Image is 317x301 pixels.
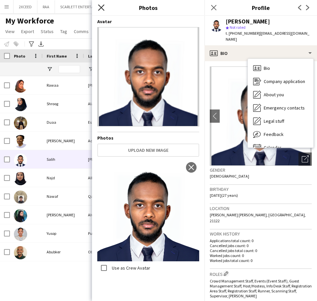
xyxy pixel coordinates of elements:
img: Duaa Essam [14,116,27,130]
img: Yusop Pulalon [14,228,27,241]
p: Cancelled jobs total count: 0 [210,248,312,253]
img: Crew avatar [97,27,199,126]
div: Shroog [43,95,84,113]
div: Alwakuil [84,206,125,224]
span: Calendar [264,145,281,150]
div: About you [248,88,313,101]
span: Company application [264,78,305,84]
div: [PERSON_NAME] [43,206,84,224]
div: Nawaf [43,187,84,205]
app-action-btn: Export XLSX [37,40,45,48]
a: Comms [71,27,91,36]
div: Company application [248,75,313,88]
span: Status [41,28,54,34]
span: My Workforce [5,16,54,26]
p: Cancelled jobs count: 0 [210,243,312,248]
a: View [3,27,17,36]
img: Najd Alharbi [14,172,27,185]
h3: Work history [210,231,312,237]
div: Najd [43,169,84,187]
div: Alharbi [84,169,125,187]
div: Adil [84,132,125,150]
h3: Birthday [210,186,312,192]
img: Shroog Alageed [14,98,27,111]
h3: Profile [204,3,317,12]
div: Feedback [248,128,313,141]
img: Nawaf Qayid [14,191,27,204]
div: [PERSON_NAME] [84,150,125,168]
div: Pulalon [84,224,125,242]
a: Export [19,27,37,36]
button: RAA [37,0,55,13]
img: Sarah Alwakuil [14,209,27,222]
h4: Photos [97,135,199,141]
h3: Location [210,205,312,211]
img: Salih Ali [14,153,27,167]
div: Legal stuff [248,114,313,128]
input: First Name Filter Input [59,65,80,73]
p: Applications total count: 0 [210,238,312,243]
span: First Name [47,54,67,59]
div: Salih [43,150,84,168]
h3: Roles [210,270,312,277]
span: [PERSON_NAME] [PERSON_NAME], [GEOGRAPHIC_DATA], 21122 [210,212,306,223]
span: Photo [14,54,25,59]
span: Last Name [88,54,108,59]
img: Abubker Obeid [14,246,27,259]
div: Bio [248,62,313,75]
span: Comms [74,28,89,34]
div: Abubker [43,243,84,261]
div: Obeid [84,243,125,261]
div: Calendar [248,141,313,154]
span: Emergency contacts [264,105,305,111]
div: Emergency contacts [248,101,313,114]
span: Not rated [230,25,246,30]
div: [PERSON_NAME] [84,76,125,94]
button: Open Filter Menu [88,66,94,72]
span: [DATE] (27 years) [210,193,238,198]
a: Status [38,27,56,36]
div: Duaa [43,113,84,131]
div: Yusop [43,224,84,242]
span: View [5,28,15,34]
img: Rawaa Ali [14,79,27,93]
span: [DEMOGRAPHIC_DATA] [210,174,249,179]
span: Tag [60,28,67,34]
span: Crowd Management Staff, Events (Event Staff), Guest Management Staff, Host/Hostess, Info Desk Sta... [210,279,312,298]
div: Alageed [84,95,125,113]
span: Export [21,28,34,34]
div: Open photos pop-in [298,152,312,166]
button: SCARLETT ENTERTAINMENT [55,0,113,13]
button: 2XCEED [14,0,37,13]
h3: Gender [210,167,312,173]
button: Upload new image [97,144,199,157]
div: Rawaa [43,76,84,94]
div: [PERSON_NAME] [43,132,84,150]
span: Bio [264,65,270,71]
a: Tag [58,27,70,36]
h4: Avatar [97,19,199,24]
button: Open Filter Menu [47,66,53,72]
img: Fadi Adil [14,135,27,148]
span: | [EMAIL_ADDRESS][DOMAIN_NAME] [226,31,309,42]
span: Feedback [264,131,284,137]
div: Bio [204,45,317,61]
img: Crew photo 1113817 [97,159,199,261]
img: Crew avatar or photo [210,66,312,166]
div: [PERSON_NAME] [226,19,270,24]
p: Worked jobs total count: 0 [210,258,312,263]
label: Use as Crew Avatar [111,265,150,271]
h3: Photos [92,3,204,12]
span: t. [PHONE_NUMBER] [226,31,260,36]
p: Worked jobs count: 0 [210,253,312,258]
div: Qayid [84,187,125,205]
span: Legal stuff [264,118,284,124]
app-action-btn: Advanced filters [27,40,35,48]
span: About you [264,92,284,98]
div: Essam [84,113,125,131]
